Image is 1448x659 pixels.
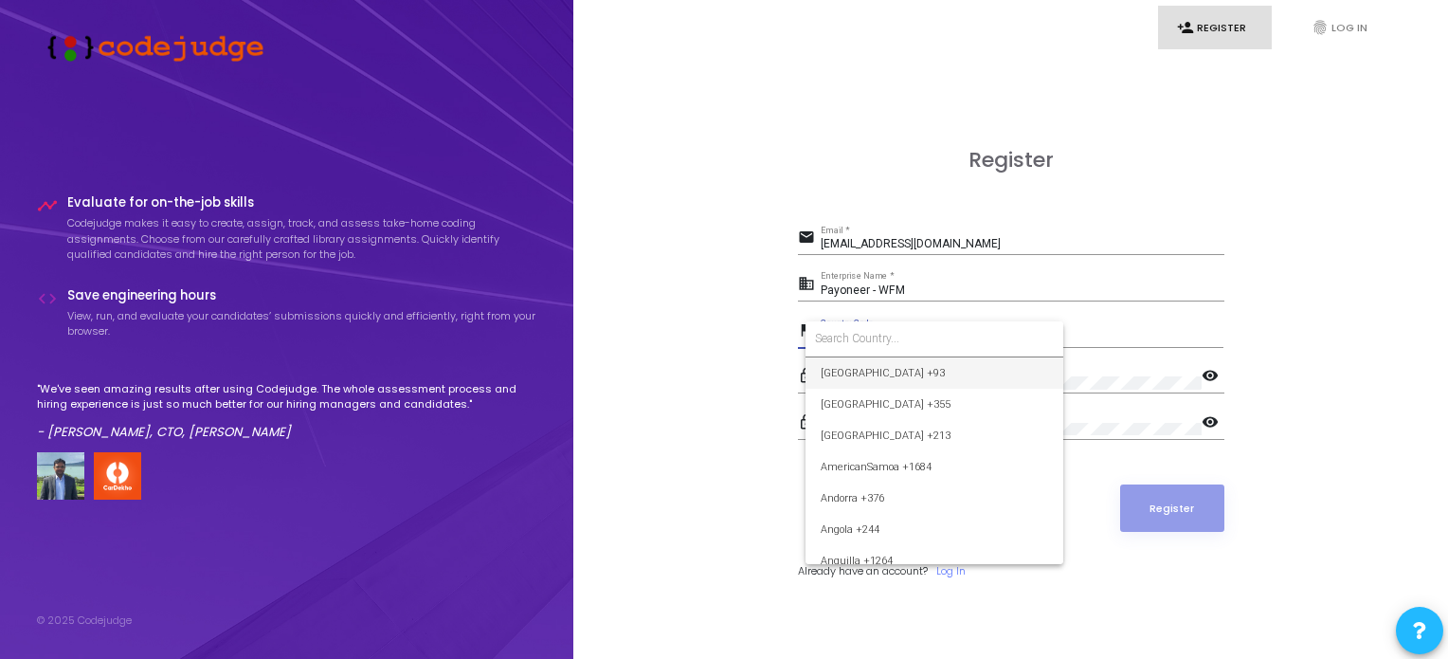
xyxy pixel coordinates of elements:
[821,484,1048,515] span: Andorra +376
[821,515,1048,546] span: Angola +244
[821,452,1048,484] span: AmericanSamoa +1684
[821,421,1048,452] span: [GEOGRAPHIC_DATA] +213
[815,331,1054,348] input: Search Country...
[821,546,1048,577] span: Anguilla +1264
[821,358,1048,390] span: [GEOGRAPHIC_DATA] +93
[821,390,1048,421] span: [GEOGRAPHIC_DATA] +355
